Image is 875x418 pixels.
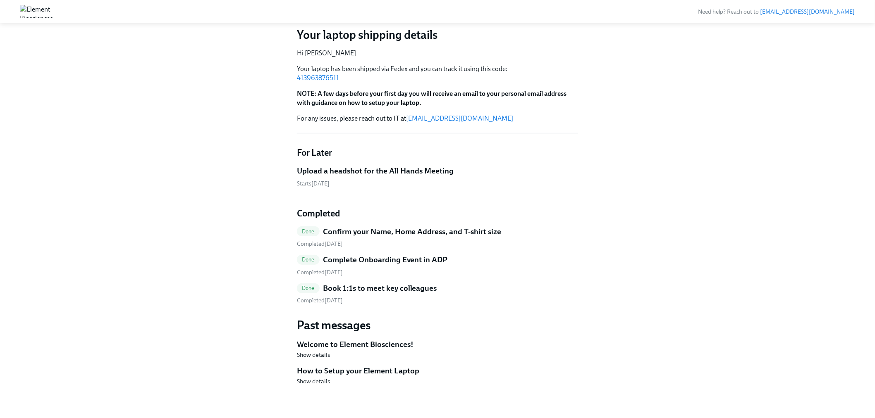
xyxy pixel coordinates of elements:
button: Show details [297,351,330,359]
h5: Welcome to Element Biosciences! [297,339,578,350]
span: Completed [DATE] [297,297,343,304]
a: Upload a headshot for the All Hands MeetingStarts[DATE] [297,166,578,188]
h5: Complete Onboarding Event in ADP [323,254,448,265]
span: Tuesday, June 10th 2025, 2:56 pm [297,240,343,247]
h4: For Later [297,147,578,159]
a: DoneBook 1:1s to meet key colleagues Completed[DATE] [297,283,578,305]
p: For any issues, please reach out to IT at [297,114,578,123]
a: DoneComplete Onboarding Event in ADP Completed[DATE] [297,254,578,276]
h5: How to Setup your Element Laptop [297,366,578,376]
span: Done [297,285,320,291]
a: [EMAIL_ADDRESS][DOMAIN_NAME] [760,8,855,15]
a: DoneConfirm your Name, Home Address, and T-shirt size Completed[DATE] [297,226,578,248]
strong: NOTE: A few days before your first day you will receive an email to your personal email address w... [297,90,567,107]
img: Element Biosciences [20,5,53,18]
span: Need help? Reach out to [698,8,855,15]
h4: Completed [297,207,578,220]
h5: Upload a headshot for the All Hands Meeting [297,166,454,176]
a: 413963876511 [297,74,339,82]
h5: Confirm your Name, Home Address, and T-shirt size [323,226,502,237]
span: Done [297,256,320,263]
span: Completed [DATE] [297,269,343,276]
h5: Book 1:1s to meet key colleagues [323,283,437,294]
p: Your laptop has been shipped via Fedex and you can track it using this code: [297,64,578,83]
span: Done [297,228,320,235]
h3: Your laptop shipping details [297,27,578,42]
h3: Past messages [297,318,578,332]
button: Show details [297,377,330,385]
span: Wednesday, September 3rd 2025, 9:00 am [297,180,330,187]
a: [EMAIL_ADDRESS][DOMAIN_NAME] [406,114,513,122]
p: Hi [PERSON_NAME] [297,49,578,58]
